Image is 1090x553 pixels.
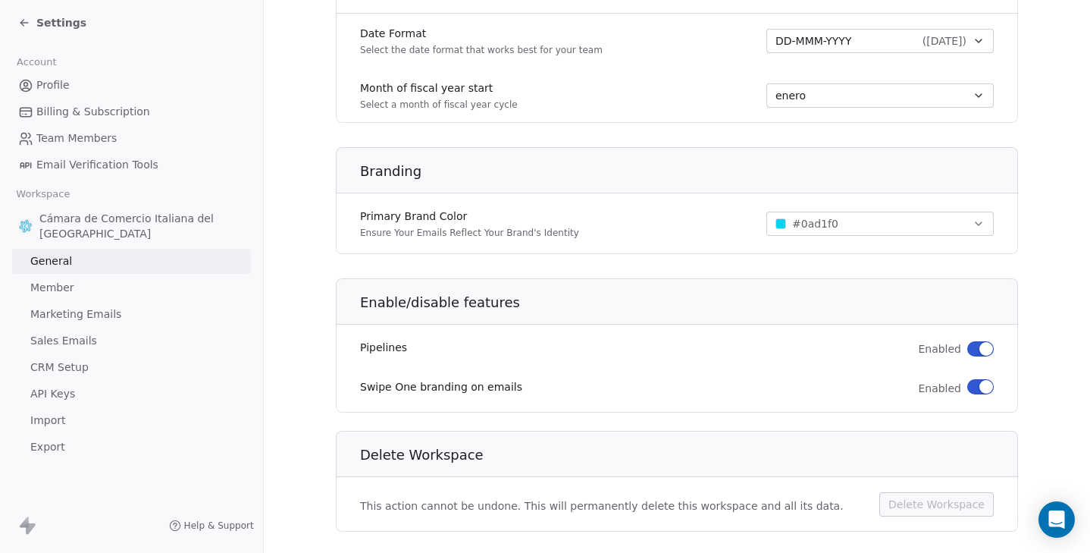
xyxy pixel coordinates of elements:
span: Marketing Emails [30,306,121,322]
span: Account [10,51,63,74]
span: DD-MMM-YYYY [775,33,851,49]
a: Sales Emails [12,328,251,353]
a: General [12,249,251,274]
a: CRM Setup [12,355,251,380]
span: Help & Support [184,520,254,532]
span: enero [775,88,806,103]
a: Marketing Emails [12,302,251,327]
a: Help & Support [169,520,254,532]
h1: Delete Workspace [360,446,1019,464]
h1: Branding [360,162,1019,181]
button: #0ad1f0 [766,212,994,236]
button: Delete Workspace [879,492,994,517]
span: General [30,253,72,269]
label: Month of fiscal year start [360,80,518,96]
label: Swipe One branding on emails [360,379,522,394]
p: Select the date format that works best for your team [360,44,603,56]
p: Select a month of fiscal year cycle [360,99,518,111]
a: Profile [12,73,251,98]
a: Settings [18,15,86,30]
a: Member [12,275,251,300]
span: Cámara de Comercio Italiana del [GEOGRAPHIC_DATA] [39,211,245,241]
span: Sales Emails [30,333,97,349]
span: Email Verification Tools [36,157,158,173]
span: Enabled [918,381,961,396]
span: CRM Setup [30,360,89,375]
a: Export [12,435,251,460]
a: API Keys [12,382,251,407]
span: Settings [36,15,86,30]
a: Billing & Subscription [12,99,251,124]
span: ( [DATE] ) [922,33,966,49]
span: Member [30,280,74,296]
span: API Keys [30,386,75,402]
img: WhatsApp%20Image%202021-08-27%20at%2009.37.39.png [18,218,33,234]
label: Pipelines [360,340,407,355]
label: Primary Brand Color [360,209,579,224]
div: Open Intercom Messenger [1038,501,1075,538]
span: Import [30,413,65,429]
span: This action cannot be undone. This will permanently delete this workspace and all its data. [360,498,844,514]
p: Ensure Your Emails Reflect Your Brand's Identity [360,227,579,239]
span: Team Members [36,130,117,146]
a: Import [12,408,251,433]
span: Profile [36,77,70,93]
span: Workspace [10,183,77,206]
span: Enabled [918,341,961,357]
span: #0ad1f0 [792,216,838,232]
a: Email Verification Tools [12,152,251,178]
h1: Enable/disable features [360,294,1019,312]
span: Export [30,439,65,455]
span: Billing & Subscription [36,104,150,120]
label: Date Format [360,26,603,41]
a: Team Members [12,126,251,151]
